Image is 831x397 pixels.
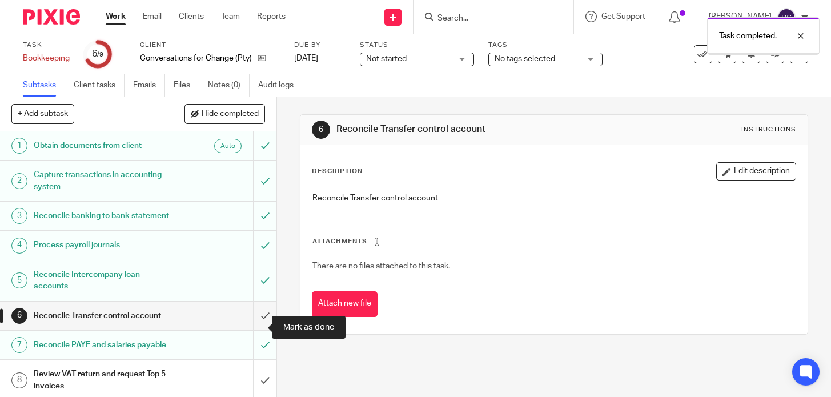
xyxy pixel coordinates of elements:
h1: Obtain documents from client [34,137,172,154]
a: Work [106,11,126,22]
h1: Reconcile Transfer control account [34,307,172,324]
button: + Add subtask [11,104,74,123]
a: Client tasks [74,74,125,97]
img: Pixie [23,9,80,25]
small: /9 [97,51,103,58]
a: Emails [133,74,165,97]
span: Attachments [312,238,367,244]
h1: Process payroll journals [34,236,172,254]
p: Reconcile Transfer control account [312,193,795,204]
a: Reports [257,11,286,22]
a: Notes (0) [208,74,250,97]
div: 8 [11,372,27,388]
a: Audit logs [258,74,302,97]
div: 6 [312,121,330,139]
div: 1 [11,138,27,154]
div: 2 [11,173,27,189]
div: 4 [11,238,27,254]
span: No tags selected [495,55,555,63]
div: 5 [11,272,27,288]
a: Clients [179,11,204,22]
div: 6 [11,308,27,324]
h1: Review VAT return and request Top 5 invoices [34,366,172,395]
span: Hide completed [202,110,259,119]
label: Due by [294,41,346,50]
div: 3 [11,208,27,224]
label: Status [360,41,474,50]
label: Task [23,41,70,50]
h1: Reconcile Intercompany loan accounts [34,266,172,295]
a: Email [143,11,162,22]
span: There are no files attached to this task. [312,262,450,270]
h1: Reconcile PAYE and salaries payable [34,336,172,354]
p: Task completed. [719,30,777,42]
h1: Capture transactions in accounting system [34,166,172,195]
div: 7 [11,337,27,353]
button: Hide completed [184,104,265,123]
a: Files [174,74,199,97]
p: Conversations for Change (Pty) Ltd [140,53,252,64]
button: Edit description [716,162,796,181]
div: Auto [214,139,242,153]
span: [DATE] [294,54,318,62]
div: Bookkeeping [23,53,70,64]
button: Attach new file [312,291,378,317]
h1: Reconcile Transfer control account [336,123,579,135]
img: svg%3E [777,8,796,26]
span: Not started [366,55,407,63]
h1: Reconcile banking to bank statement [34,207,172,224]
div: Instructions [741,125,796,134]
label: Client [140,41,280,50]
div: 6 [92,47,103,61]
a: Subtasks [23,74,65,97]
p: Description [312,167,363,176]
a: Team [221,11,240,22]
